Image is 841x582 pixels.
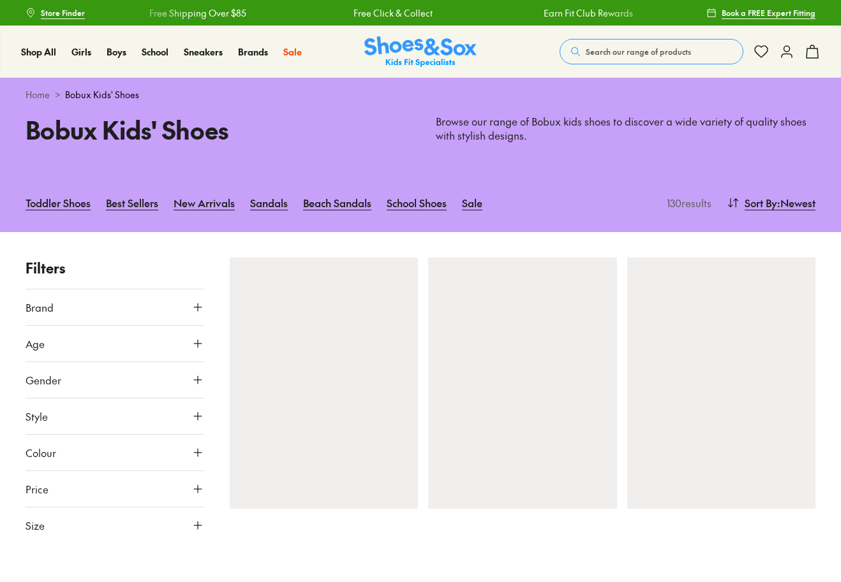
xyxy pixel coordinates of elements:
span: Sneakers [184,45,223,58]
p: 130 results [662,195,711,210]
span: Book a FREE Expert Fitting [722,7,815,18]
a: Store Finder [26,1,85,24]
span: Girls [71,45,91,58]
a: Sneakers [184,45,223,59]
span: Gender [26,372,61,388]
a: Best Sellers [106,189,158,217]
a: Free Click & Collect [354,6,433,20]
span: Price [26,481,48,497]
a: Sale [462,189,482,217]
span: Bobux Kids' Shoes [65,88,139,101]
a: School [142,45,168,59]
button: Colour [26,435,204,470]
span: Sort By [745,195,777,210]
span: Store Finder [41,7,85,18]
span: Boys [107,45,126,58]
button: Search our range of products [560,39,743,64]
span: Colour [26,445,56,460]
a: Brands [238,45,268,59]
span: School [142,45,168,58]
span: Sale [283,45,302,58]
a: Toddler Shoes [26,189,91,217]
span: Search our range of products [586,46,691,57]
h1: Bobux Kids' Shoes [26,112,405,148]
button: Gender [26,362,204,398]
a: School Shoes [387,189,447,217]
button: Price [26,471,204,507]
a: Girls [71,45,91,59]
a: Home [26,88,50,101]
img: SNS_Logo_Responsive.svg [364,36,477,68]
a: Shoes & Sox [364,36,477,68]
a: Shop All [21,45,56,59]
a: Sandals [250,189,288,217]
span: Style [26,409,48,424]
a: Earn Fit Club Rewards [544,6,633,20]
span: Shop All [21,45,56,58]
p: Browse our range of Bobux kids shoes to discover a wide variety of quality shoes with stylish des... [436,115,815,143]
a: Boys [107,45,126,59]
a: New Arrivals [174,189,235,217]
button: Age [26,326,204,361]
span: Age [26,336,45,351]
button: Style [26,398,204,434]
span: Size [26,518,45,533]
button: Brand [26,289,204,325]
div: > [26,88,815,101]
span: Brands [238,45,268,58]
a: Sale [283,45,302,59]
a: Beach Sandals [303,189,371,217]
p: Filters [26,258,204,279]
button: Sort By:Newest [727,189,815,217]
a: Book a FREE Expert Fitting [706,1,815,24]
span: : Newest [777,195,815,210]
span: Brand [26,300,54,315]
a: Free Shipping Over $85 [149,6,246,20]
button: Size [26,507,204,543]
